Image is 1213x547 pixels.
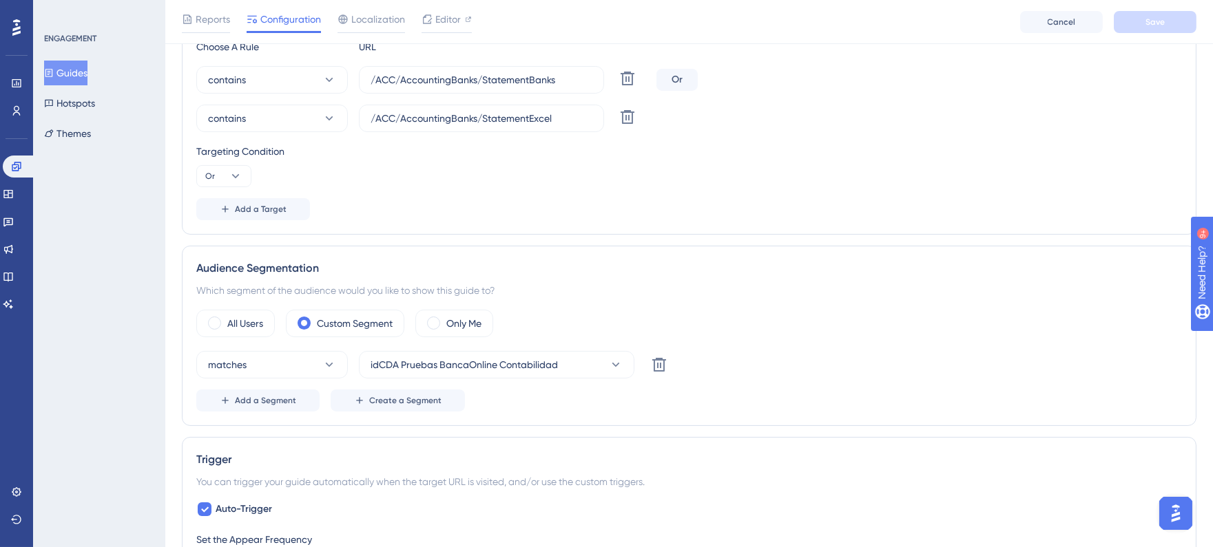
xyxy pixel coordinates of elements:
[44,121,91,146] button: Themes
[235,395,296,406] span: Add a Segment
[1145,17,1165,28] span: Save
[227,315,263,332] label: All Users
[196,389,320,411] button: Add a Segment
[44,33,96,44] div: ENGAGEMENT
[44,61,87,85] button: Guides
[1155,493,1196,534] iframe: UserGuiding AI Assistant Launcher
[371,111,592,126] input: yourwebsite.com/path
[371,356,558,373] span: idCDA Pruebas BancaOnline Contabilidad
[32,3,86,20] span: Need Help?
[44,91,95,116] button: Hotspots
[359,39,510,55] div: URL
[196,165,251,187] button: Or
[93,7,101,18] div: 9+
[216,501,272,517] span: Auto-Trigger
[196,282,1182,299] div: Which segment of the audience would you like to show this guide to?
[196,66,348,94] button: contains
[208,110,246,127] span: contains
[371,72,592,87] input: yourwebsite.com/path
[196,11,230,28] span: Reports
[317,315,393,332] label: Custom Segment
[196,473,1182,490] div: You can trigger your guide automatically when the target URL is visited, and/or use the custom tr...
[435,11,461,28] span: Editor
[196,198,310,220] button: Add a Target
[196,143,1182,160] div: Targeting Condition
[196,451,1182,468] div: Trigger
[196,260,1182,277] div: Audience Segmentation
[205,171,215,182] span: Or
[446,315,481,332] label: Only Me
[260,11,321,28] span: Configuration
[656,69,698,91] div: Or
[1020,11,1103,33] button: Cancel
[369,395,442,406] span: Create a Segment
[196,351,348,378] button: matches
[1048,17,1076,28] span: Cancel
[235,204,287,215] span: Add a Target
[196,39,348,55] div: Choose A Rule
[351,11,405,28] span: Localization
[208,72,246,88] span: contains
[359,351,634,378] button: idCDA Pruebas BancaOnline Contabilidad
[196,105,348,132] button: contains
[1114,11,1196,33] button: Save
[331,389,465,411] button: Create a Segment
[208,356,247,373] span: matches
